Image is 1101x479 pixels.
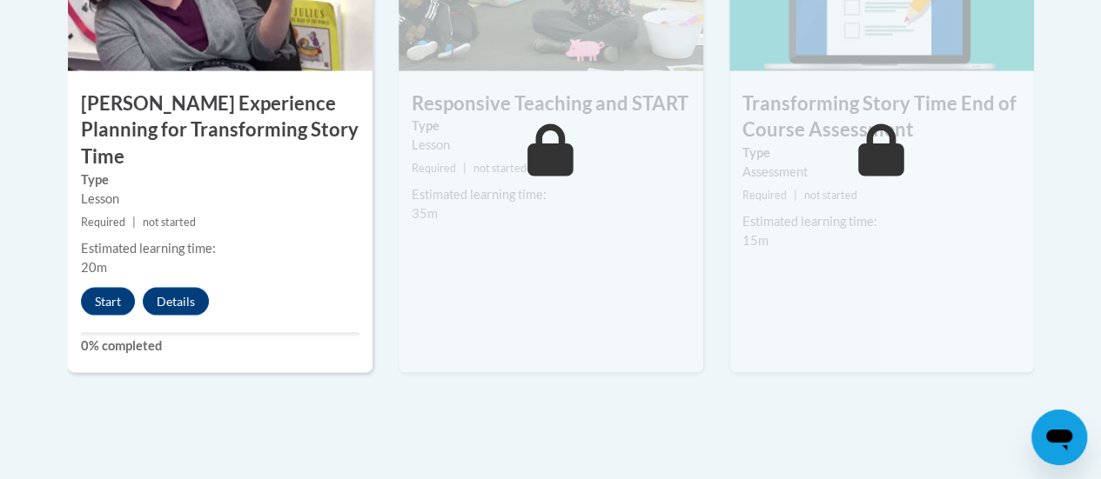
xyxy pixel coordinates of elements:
span: | [463,161,467,174]
label: Type [81,170,359,189]
div: Estimated learning time: [742,211,1021,230]
button: Start [81,287,135,315]
span: | [794,188,797,201]
div: Estimated learning time: [412,184,690,203]
div: Assessment [742,162,1021,181]
h3: [PERSON_NAME] Experience Planning for Transforming Story Time [68,90,373,170]
iframe: Button to launch messaging window [1031,409,1087,465]
span: Required [81,215,125,228]
span: 20m [81,259,107,274]
span: | [132,215,136,228]
span: not started [804,188,857,201]
div: Lesson [412,135,690,154]
label: Type [742,143,1021,162]
span: 35m [412,205,438,220]
span: not started [473,161,527,174]
span: Required [742,188,787,201]
label: 0% completed [81,336,359,355]
h3: Responsive Teaching and START [399,90,703,116]
h3: Transforming Story Time End of Course Assessment [729,90,1034,143]
label: Type [412,116,690,135]
div: Estimated learning time: [81,238,359,257]
div: Lesson [81,189,359,208]
span: 15m [742,232,769,247]
span: Required [412,161,456,174]
button: Details [143,287,209,315]
span: not started [143,215,196,228]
